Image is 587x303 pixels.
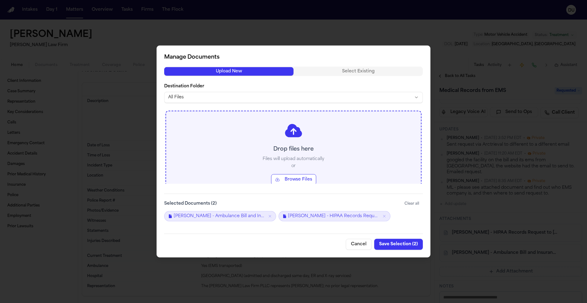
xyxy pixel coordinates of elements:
span: [PERSON_NAME] - Ambulance Bill and Insurance Auth Form from MSHS 911 Ambulance - [DATE] [174,213,265,219]
button: Upload New [164,67,293,75]
button: Remove T. Noble - Ambulance Bill and Insurance Auth Form from MSHS 911 Ambulance - 5.24.25 [268,214,272,218]
p: Drop files here [273,145,314,154]
p: Files will upload automatically [263,156,324,162]
label: Selected Documents ( 2 ) [164,201,217,207]
button: Browse Files [271,174,316,185]
button: Cancel [346,239,372,250]
button: Save Selection (2) [374,239,423,250]
span: [PERSON_NAME] - HIPAA Records Request to [GEOGRAPHIC_DATA] - [DATE] [288,213,380,219]
h2: Manage Documents [164,53,423,62]
button: Remove T. Noble - HIPAA Records Request to Mount Sinai West - 8.20.25 [382,214,386,218]
p: or [291,163,296,169]
button: Select Existing [293,67,423,75]
button: Clear all [401,199,423,209]
label: Destination Folder [164,83,423,89]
